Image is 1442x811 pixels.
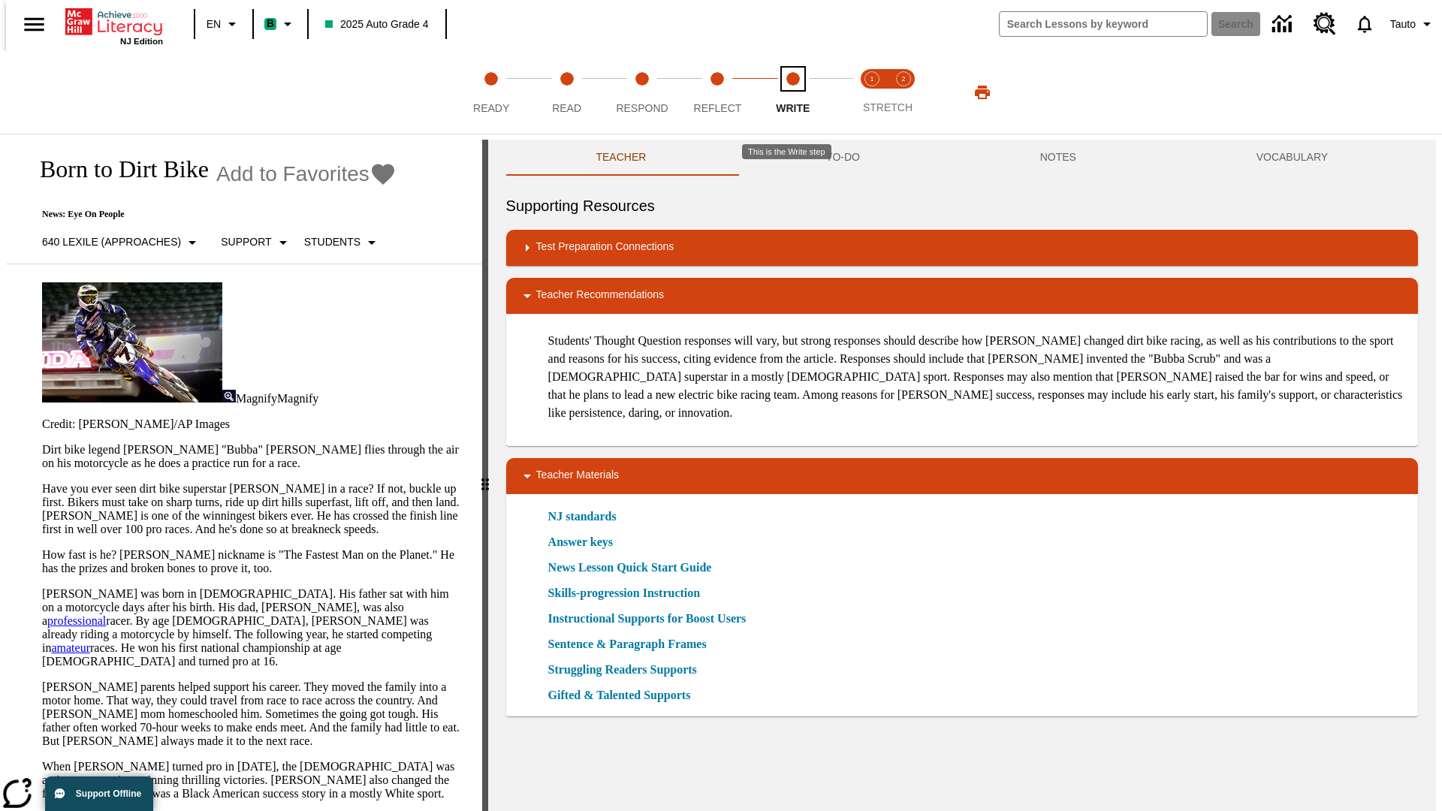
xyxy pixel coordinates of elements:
p: [PERSON_NAME] parents helped support his career. They moved the family into a motor home. That wa... [42,680,464,748]
a: amateur [51,641,90,654]
a: Struggling Readers Supports [548,661,706,679]
input: search field [1000,12,1207,36]
div: Teacher Materials [506,458,1418,494]
span: Write [776,102,810,114]
button: Read step 2 of 5 [523,51,610,134]
div: reading [6,140,482,803]
span: Add to Favorites [216,162,370,186]
button: Stretch Respond step 2 of 2 [882,51,925,134]
a: News Lesson Quick Start Guide, Will open in new browser window or tab [548,559,712,577]
div: activity [488,140,1436,811]
button: Write step 5 of 5 [750,51,837,134]
button: TO-DO [736,140,950,176]
p: Teacher Recommendations [536,287,664,305]
span: Magnify [236,392,277,405]
img: Magnify [222,390,236,402]
p: Students [304,234,360,250]
text: 1 [870,75,873,83]
button: Profile/Settings [1384,11,1442,38]
p: Students' Thought Question responses will vary, but strong responses should describe how [PERSON_... [548,332,1406,422]
button: Ready step 1 of 5 [448,51,535,134]
p: Teacher Materials [536,467,620,485]
a: Gifted & Talented Supports [548,686,700,704]
p: 640 Lexile (Approaches) [42,234,181,250]
a: Answer keys, Will open in new browser window or tab [548,533,613,551]
span: Ready [473,102,509,114]
span: B [267,14,274,33]
a: Instructional Supports for Boost Users, Will open in new browser window or tab [548,610,747,628]
a: NJ standards [548,508,626,526]
span: Reflect [694,102,742,114]
button: Teacher [506,140,737,176]
span: EN [207,17,221,32]
p: Support [221,234,271,250]
span: Magnify [277,392,318,405]
a: sensation [89,773,134,786]
button: VOCABULARY [1166,140,1418,176]
a: Resource Center, Will open in new tab [1305,4,1345,44]
p: When [PERSON_NAME] turned pro in [DATE], the [DEMOGRAPHIC_DATA] was an instant , winning thrillin... [42,760,464,800]
p: How fast is he? [PERSON_NAME] nickname is "The Fastest Man on the Planet." He has the prizes and ... [42,548,464,575]
div: Teacher Recommendations [506,278,1418,314]
button: Boost Class color is mint green. Change class color [258,11,303,38]
span: NJ Edition [120,37,163,46]
span: Respond [616,102,668,114]
button: NOTES [950,140,1166,176]
span: Read [552,102,581,114]
button: Scaffolds, Support [215,229,297,256]
span: Tauto [1390,17,1416,32]
button: Stretch Read step 1 of 2 [850,51,894,134]
button: Select Student [298,229,387,256]
button: Open side menu [12,2,56,47]
span: STRETCH [863,101,913,113]
p: News: Eye On People [24,209,397,220]
a: Sentence & Paragraph Frames, Will open in new browser window or tab [548,635,707,653]
button: Respond step 3 of 5 [599,51,686,134]
div: Press Enter or Spacebar and then press right and left arrow keys to move the slider [482,140,488,811]
p: [PERSON_NAME] was born in [DEMOGRAPHIC_DATA]. His father sat with him on a motorcycle days after ... [42,587,464,668]
div: Instructional Panel Tabs [506,140,1418,176]
p: Dirt bike legend [PERSON_NAME] "Bubba" [PERSON_NAME] flies through the air on his motorcycle as h... [42,443,464,470]
a: Notifications [1345,5,1384,44]
a: Data Center [1263,4,1305,45]
button: Select Lexile, 640 Lexile (Approaches) [36,229,207,256]
button: Print [958,79,1006,106]
button: Support Offline [45,776,153,811]
button: Reflect step 4 of 5 [674,51,761,134]
span: 2025 Auto Grade 4 [325,17,429,32]
h6: Supporting Resources [506,194,1418,218]
a: professional [47,614,106,627]
a: Skills-progression Instruction, Will open in new browser window or tab [548,584,701,602]
div: Home [65,5,163,46]
p: Credit: [PERSON_NAME]/AP Images [42,418,464,431]
button: Language: EN, Select a language [200,11,248,38]
span: Support Offline [76,788,141,799]
div: Test Preparation Connections [506,230,1418,266]
h1: Born to Dirt Bike [24,155,209,183]
p: Have you ever seen dirt bike superstar [PERSON_NAME] in a race? If not, buckle up first. Bikers m... [42,482,464,536]
div: This is the Write step [742,144,831,159]
text: 2 [901,75,905,83]
p: Test Preparation Connections [536,239,674,257]
img: Motocross racer James Stewart flies through the air on his dirt bike. [42,282,222,402]
button: Add to Favorites - Born to Dirt Bike [216,161,397,187]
